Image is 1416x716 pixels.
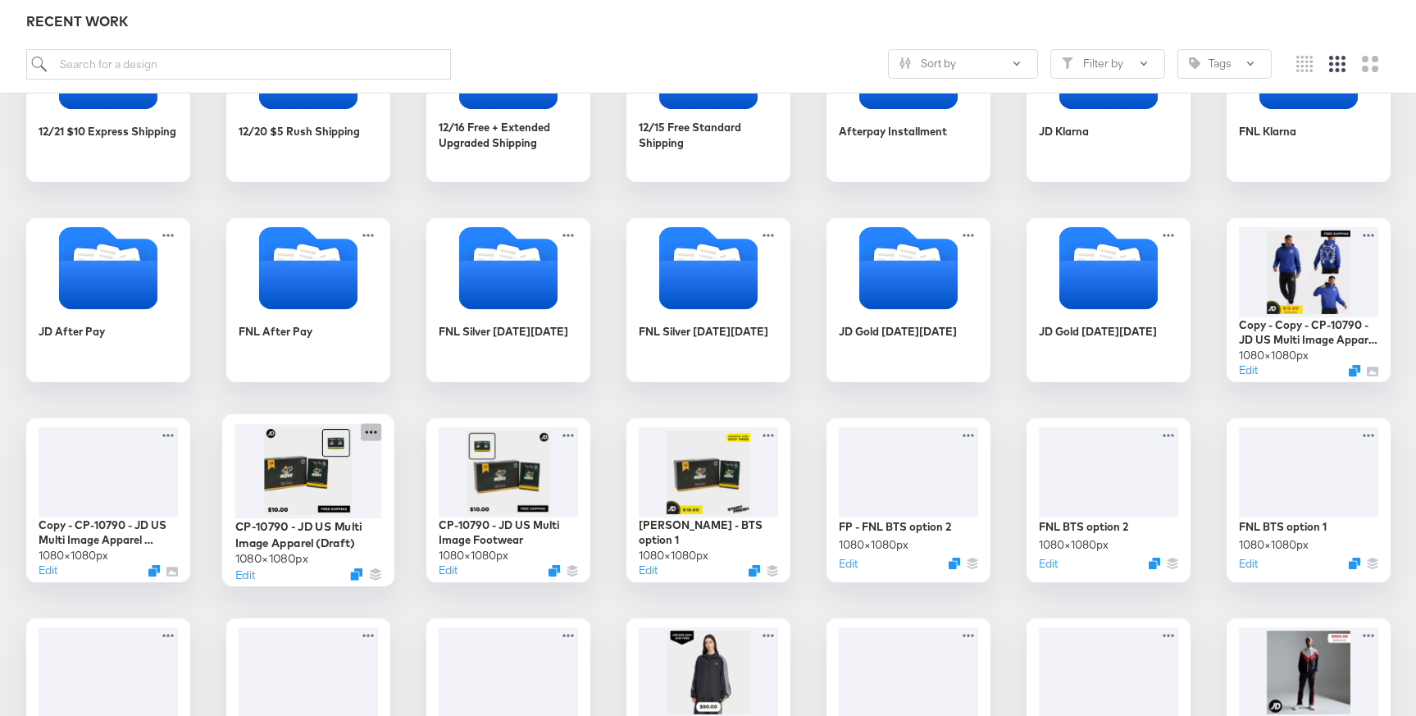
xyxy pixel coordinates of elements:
svg: Duplicate [148,565,160,577]
div: 12/21 $10 Express Shipping [39,124,176,139]
div: 1080 × 1080 px [1039,537,1109,553]
svg: Folder [826,227,990,309]
div: JD Klarna [1039,124,1089,139]
div: FNL BTS option 21080×1080pxEditDuplicate [1027,418,1191,582]
div: JD Gold [DATE][DATE] [1039,324,1157,340]
div: Afterpay Installment [839,124,947,139]
svg: Folder [626,227,790,309]
div: FP - FNL BTS option 21080×1080pxEditDuplicate [826,418,990,582]
button: Edit [1239,363,1258,378]
svg: Folder [226,227,390,309]
div: 12/16 Free + Extended Upgraded Shipping [439,120,578,150]
div: JD After Pay [39,324,105,340]
svg: Folder [26,227,190,309]
svg: Tag [1189,57,1200,69]
button: Edit [439,563,458,578]
svg: Folder [426,227,590,309]
div: [PERSON_NAME] - BTS option 1 [639,518,778,548]
div: FNL Silver [DATE][DATE] [626,218,790,382]
button: Edit [1039,556,1058,572]
div: 1080 × 1080 px [1239,348,1309,363]
div: 12/20 $5 Rush Shipping [226,18,390,182]
div: CP-10790 - JD US Multi Image Footwear [439,518,578,548]
div: JD Gold [DATE][DATE] [1027,218,1191,382]
button: Edit [839,556,858,572]
div: 1080 × 1080 px [639,548,708,563]
div: 1080 × 1080 px [439,548,508,563]
svg: Duplicate [1349,558,1360,569]
button: Edit [234,566,254,581]
div: CP-10790 - JD US Multi Image Footwear1080×1080pxEditDuplicate [426,418,590,582]
button: Edit [39,563,57,578]
div: 1080 × 1080 px [234,550,307,566]
svg: Duplicate [549,565,560,577]
svg: Folder [1027,227,1191,309]
button: SlidersSort by [888,49,1038,79]
div: FNL Silver [DATE][DATE] [439,324,568,340]
button: Edit [1239,556,1258,572]
div: 12/15 Free Standard Shipping [626,18,790,182]
div: 12/16 Free + Extended Upgraded Shipping [426,18,590,182]
div: FNL Klarna [1227,18,1391,182]
svg: Duplicate [1349,365,1360,376]
div: Copy - Copy - CP-10790 - JD US Multi Image Apparel (Draft) [1239,317,1378,348]
div: CP-10790 - JD US Multi Image Apparel (Draft)1080×1080pxEditDuplicate [222,414,394,586]
div: FNL After Pay [226,218,390,382]
svg: Duplicate [949,558,960,569]
svg: Duplicate [350,568,362,581]
div: 12/20 $5 Rush Shipping [239,124,360,139]
div: FP - FNL BTS option 2 [839,519,951,535]
svg: Duplicate [1149,558,1160,569]
div: FNL Klarna [1239,124,1296,139]
button: FilterFilter by [1050,49,1165,79]
div: JD Gold [DATE][DATE] [839,324,957,340]
svg: Duplicate [749,565,760,577]
div: JD Klarna [1027,18,1191,182]
div: Copy - CP-10790 - JD US Multi Image Apparel (Draft)1080×1080pxEditDuplicate [26,418,190,582]
div: FNL Silver [DATE][DATE] [639,324,768,340]
div: Afterpay Installment [826,18,990,182]
div: CP-10790 - JD US Multi Image Apparel (Draft) [234,518,381,550]
svg: Medium grid [1329,56,1345,72]
div: JD Gold [DATE][DATE] [826,218,990,382]
div: [PERSON_NAME] - BTS option 11080×1080pxEditDuplicate [626,418,790,582]
div: Copy - CP-10790 - JD US Multi Image Apparel (Draft) [39,518,178,548]
div: Copy - Copy - CP-10790 - JD US Multi Image Apparel (Draft)1080×1080pxEditDuplicate [1227,218,1391,382]
div: FNL BTS option 2 [1039,519,1128,535]
svg: Filter [1062,57,1073,69]
div: FNL BTS option 11080×1080pxEditDuplicate [1227,418,1391,582]
div: FNL Silver [DATE][DATE] [426,218,590,382]
svg: Sliders [899,57,911,69]
div: 12/21 $10 Express Shipping [26,18,190,182]
button: Edit [639,563,658,578]
button: TagTags [1177,49,1272,79]
div: 1080 × 1080 px [39,548,108,563]
div: FNL After Pay [239,324,312,340]
div: RECENT WORK [26,12,1391,31]
div: 1080 × 1080 px [839,537,908,553]
div: FNL BTS option 1 [1239,519,1327,535]
div: JD After Pay [26,218,190,382]
svg: Large grid [1362,56,1378,72]
div: 12/15 Free Standard Shipping [639,120,778,150]
input: Search for a design [26,49,451,80]
div: 1080 × 1080 px [1239,537,1309,553]
svg: Small grid [1296,56,1313,72]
